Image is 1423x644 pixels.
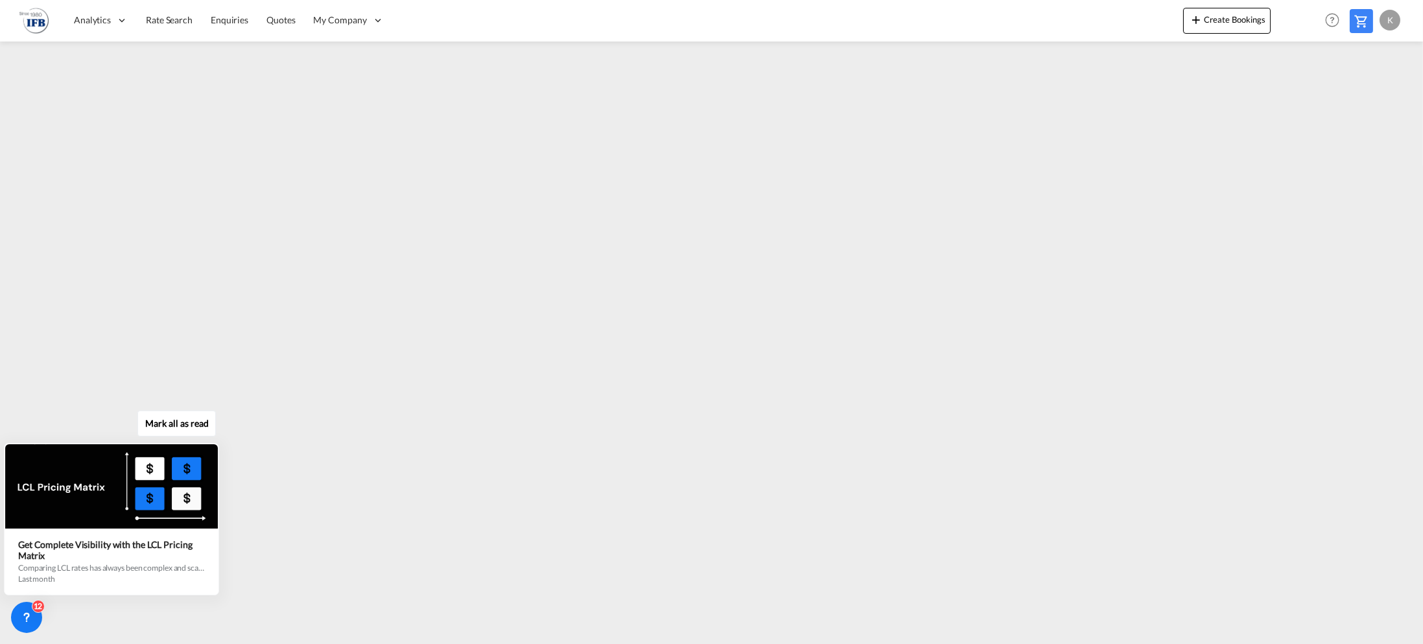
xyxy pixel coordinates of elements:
[146,14,193,25] span: Rate Search
[1321,9,1350,32] div: Help
[74,14,111,27] span: Analytics
[1380,10,1400,30] div: K
[266,14,295,25] span: Quotes
[314,14,367,27] span: My Company
[1183,8,1271,34] button: icon-plus 400-fgCreate Bookings
[19,6,49,35] img: 2b726980256c11eeaa87296e05903fd5.png
[211,14,248,25] span: Enquiries
[1321,9,1343,31] span: Help
[1188,12,1204,27] md-icon: icon-plus 400-fg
